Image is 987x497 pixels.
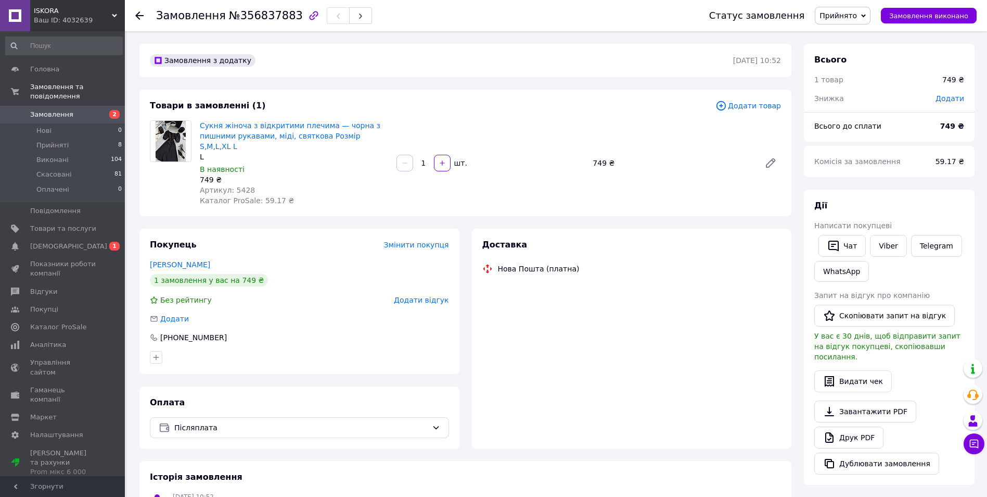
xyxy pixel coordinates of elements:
b: 749 ₴ [940,122,964,130]
span: Покупці [30,305,58,314]
a: Редагувати [760,153,781,173]
span: Товари в замовленні (1) [150,101,266,110]
button: Видати чек [814,370,892,392]
span: Прийнято [819,11,857,20]
span: Замовлення та повідомлення [30,82,125,101]
span: 104 [111,155,122,165]
span: Показники роботи компанії [30,259,96,278]
span: Замовлення [30,110,73,119]
span: Дії [814,201,827,210]
span: Аналітика [30,340,66,350]
button: Скопіювати запит на відгук [814,305,955,327]
button: Чат з покупцем [964,433,984,454]
div: Prom мікс 6 000 [30,467,96,477]
span: 8 [118,141,122,150]
div: Нова Пошта (платна) [495,264,582,274]
span: Змінити покупця [384,241,449,249]
span: 1 [109,242,120,251]
span: Комісія за замовлення [814,157,901,166]
span: Замовлення [156,9,226,22]
span: Історія замовлення [150,472,242,482]
span: Виконані [36,155,69,165]
div: 749 ₴ [200,175,388,185]
span: 0 [118,126,122,135]
span: Без рейтингу [160,296,212,304]
input: Пошук [5,36,123,55]
button: Чат [818,235,866,257]
div: Замовлення з додатку [150,54,255,67]
span: Додати [935,94,964,103]
div: L [200,152,388,162]
span: Прийняті [36,141,69,150]
a: Завантажити PDF [814,401,916,423]
span: Оплачені [36,185,69,194]
span: Оплата [150,397,185,407]
span: Товари та послуги [30,224,96,233]
span: Всього [814,55,847,65]
div: шт. [452,158,468,168]
div: [PHONE_NUMBER] [159,332,228,343]
span: Повідомлення [30,206,81,216]
span: Знижка [814,94,844,103]
a: Viber [870,235,906,257]
span: Післяплата [174,422,428,433]
span: №356837883 [229,9,303,22]
button: Замовлення виконано [881,8,977,23]
span: Налаштування [30,430,83,440]
div: 749 ₴ [588,156,756,170]
a: Сукня жіноча з відкритими плечима — чорна з пишними рукавами, міді, святкова Розмір S,M,L,XL L [200,121,380,151]
span: 0 [118,185,122,194]
span: 81 [114,170,122,179]
span: Нові [36,126,52,135]
span: Каталог ProSale [30,322,86,332]
span: Додати товар [715,100,781,111]
span: У вас є 30 днів, щоб відправити запит на відгук покупцеві, скопіювавши посилання. [814,332,960,361]
span: 59.17 ₴ [935,157,964,166]
div: Ваш ID: 4032639 [34,16,125,25]
span: Додати відгук [394,296,448,304]
span: Написати покупцеві [814,221,892,230]
span: Гаманець компанії [30,386,96,404]
span: Скасовані [36,170,72,179]
span: 2 [109,110,120,119]
span: Замовлення виконано [889,12,968,20]
span: Додати [160,315,189,323]
div: Повернутися назад [135,10,144,21]
span: Всього до сплати [814,122,881,130]
span: Управління сайтом [30,358,96,377]
time: [DATE] 10:52 [733,56,781,65]
a: Telegram [911,235,962,257]
img: Сукня жіноча з відкритими плечима — чорна з пишними рукавами, міді, святкова Розмір S,M,L,XL L [156,121,186,161]
span: Запит на відгук про компанію [814,291,930,300]
span: В наявності [200,165,245,173]
span: 1 товар [814,76,843,84]
a: [PERSON_NAME] [150,260,210,269]
a: Друк PDF [814,427,883,449]
a: WhatsApp [814,261,869,282]
span: Каталог ProSale: 59.17 ₴ [200,196,294,205]
span: Доставка [482,240,528,250]
span: [DEMOGRAPHIC_DATA] [30,242,107,251]
div: 1 замовлення у вас на 749 ₴ [150,274,268,287]
span: Покупець [150,240,197,250]
span: Маркет [30,413,57,422]
span: Відгуки [30,287,57,296]
span: ISKORA [34,6,112,16]
span: Головна [30,65,59,74]
div: Статус замовлення [709,10,805,21]
span: Артикул: 5428 [200,186,255,194]
div: 749 ₴ [942,74,964,85]
button: Дублювати замовлення [814,453,939,475]
span: [PERSON_NAME] та рахунки [30,449,96,477]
